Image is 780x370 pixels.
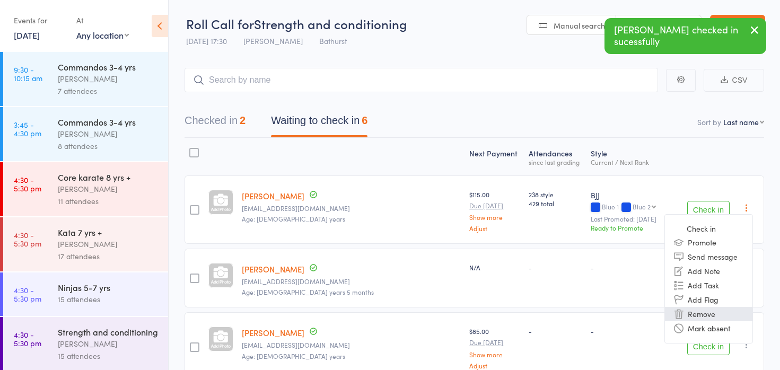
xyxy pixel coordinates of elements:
[591,223,675,232] div: Ready to Promote
[58,293,159,305] div: 15 attendees
[3,217,168,271] a: 4:30 -5:30 pmKata 7 yrs +[PERSON_NAME]17 attendees
[687,338,730,355] button: Check in
[242,190,304,201] a: [PERSON_NAME]
[3,162,168,216] a: 4:30 -5:30 pmCore karate 8 yrs +[PERSON_NAME]11 attendees
[14,65,42,82] time: 9:30 - 10:15 am
[665,222,752,235] li: Check in
[58,238,159,250] div: [PERSON_NAME]
[58,85,159,97] div: 7 attendees
[58,73,159,85] div: [PERSON_NAME]
[240,114,246,126] div: 2
[58,128,159,140] div: [PERSON_NAME]
[469,351,520,358] a: Show more
[469,263,520,272] div: N/A
[271,109,367,137] button: Waiting to check in6
[665,278,752,293] li: Add Task
[687,201,730,218] button: Check in
[58,116,159,128] div: Commandos 3-4 yrs
[58,338,159,350] div: [PERSON_NAME]
[697,117,721,127] label: Sort by
[58,350,159,362] div: 15 attendees
[3,272,168,316] a: 4:30 -5:30 pmNinjas 5-7 yrs15 attendees
[591,190,675,200] div: BJJ
[58,171,159,183] div: Core karate 8 yrs +
[76,12,129,29] div: At
[591,327,675,336] div: -
[242,341,461,349] small: Melaniedriscoll@bigpond.com
[76,29,129,41] div: Any location
[242,327,304,338] a: [PERSON_NAME]
[529,199,582,208] span: 429 total
[254,15,407,32] span: Strength and conditioning
[186,36,227,46] span: [DATE] 17:30
[529,158,582,165] div: since last grading
[14,175,41,192] time: 4:30 - 5:30 pm
[665,250,752,264] li: Send message
[14,231,41,248] time: 4:30 - 5:30 pm
[554,20,605,31] span: Manual search
[591,215,675,223] small: Last Promoted: [DATE]
[58,226,159,238] div: Kata 7 yrs +
[586,143,679,171] div: Style
[14,12,66,29] div: Events for
[14,330,41,347] time: 4:30 - 5:30 pm
[665,293,752,307] li: Add Flag
[604,18,766,54] div: [PERSON_NAME] checked in sucessfully
[186,15,254,32] span: Roll Call for
[723,117,759,127] div: Last name
[362,114,367,126] div: 6
[665,235,752,250] li: Promote
[242,214,345,223] span: Age: [DEMOGRAPHIC_DATA] years
[242,287,374,296] span: Age: [DEMOGRAPHIC_DATA] years 5 months
[14,120,41,137] time: 3:45 - 4:30 pm
[58,183,159,195] div: [PERSON_NAME]
[469,362,520,369] a: Adjust
[242,263,304,275] a: [PERSON_NAME]
[469,327,520,368] div: $85.00
[665,264,752,278] li: Add Note
[185,68,658,92] input: Search by name
[591,263,675,272] div: -
[242,205,461,212] small: mrcheers1@bigpond.com
[529,327,582,336] div: -
[242,278,461,285] small: jan_colbran@hotmail.com
[469,202,520,209] small: Due [DATE]
[529,263,582,272] div: -
[3,52,168,106] a: 9:30 -10:15 amCommandos 3-4 yrs[PERSON_NAME]7 attendees
[185,109,246,137] button: Checked in2
[14,29,40,41] a: [DATE]
[591,158,675,165] div: Current / Next Rank
[704,69,764,92] button: CSV
[529,190,582,199] span: 238 style
[665,321,752,336] li: Mark absent
[665,307,752,321] li: Remove
[465,143,524,171] div: Next Payment
[3,107,168,161] a: 3:45 -4:30 pmCommandos 3-4 yrs[PERSON_NAME]8 attendees
[469,339,520,346] small: Due [DATE]
[469,225,520,232] a: Adjust
[469,214,520,221] a: Show more
[591,203,675,212] div: Blue 1
[710,15,765,36] a: Exit roll call
[524,143,586,171] div: Atten­dances
[242,351,345,360] span: Age: [DEMOGRAPHIC_DATA] years
[469,190,520,232] div: $115.00
[633,203,651,210] div: Blue 2
[58,140,159,152] div: 8 attendees
[14,286,41,303] time: 4:30 - 5:30 pm
[58,326,159,338] div: Strength and conditioning
[58,195,159,207] div: 11 attendees
[243,36,303,46] span: [PERSON_NAME]
[58,281,159,293] div: Ninjas 5-7 yrs
[58,61,159,73] div: Commandos 3-4 yrs
[58,250,159,262] div: 17 attendees
[319,36,347,46] span: Bathurst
